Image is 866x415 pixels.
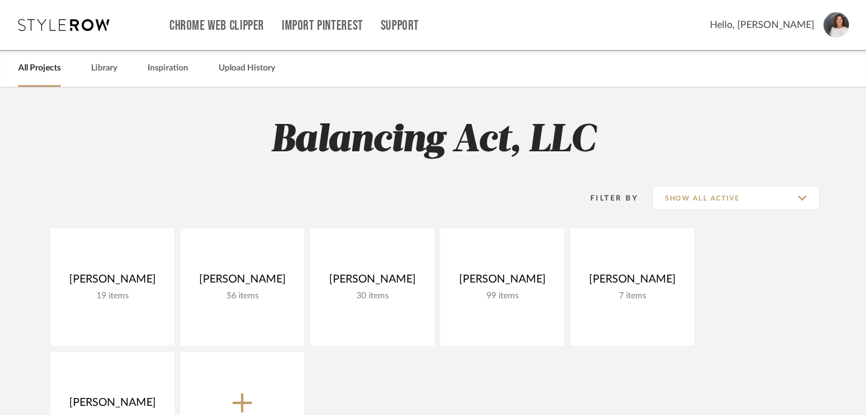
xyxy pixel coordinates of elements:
[823,12,849,38] img: avatar
[190,291,295,301] div: 56 items
[450,291,554,301] div: 99 items
[148,60,188,77] a: Inspiration
[450,273,554,291] div: [PERSON_NAME]
[282,21,363,31] a: Import Pinterest
[580,273,684,291] div: [PERSON_NAME]
[60,396,165,414] div: [PERSON_NAME]
[381,21,419,31] a: Support
[91,60,117,77] a: Library
[320,273,424,291] div: [PERSON_NAME]
[169,21,264,31] a: Chrome Web Clipper
[60,273,165,291] div: [PERSON_NAME]
[580,291,684,301] div: 7 items
[60,291,165,301] div: 19 items
[219,60,275,77] a: Upload History
[710,18,814,32] span: Hello, [PERSON_NAME]
[190,273,295,291] div: [PERSON_NAME]
[18,60,61,77] a: All Projects
[574,192,638,204] div: Filter By
[320,291,424,301] div: 30 items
